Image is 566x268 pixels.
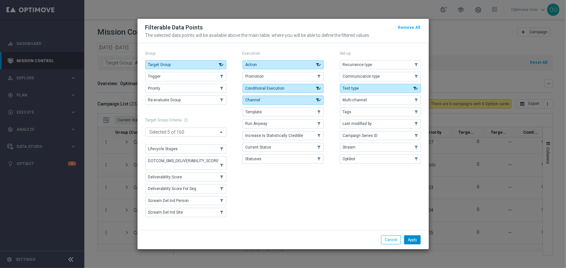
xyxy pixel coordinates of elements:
[343,110,352,114] span: Tags
[148,186,197,191] span: Deliverability Score For Seg
[340,131,421,140] button: Campaign Series ID
[343,74,380,79] span: Communication type
[145,128,226,137] ng-select: Deliverability Score, Deliverability Score For Seg, DOTCOM_SMS_DELIVERABILITY_SCORE, Scream Del I...
[343,86,359,91] span: Test type
[340,72,421,81] button: Communication type
[145,156,226,170] button: DOTCOM_SMS_DELIVERABILITY_SCORE
[148,147,178,151] span: Lifecycle Stages
[343,145,356,150] span: Stream
[398,24,421,31] button: Remove All
[145,95,226,105] button: Re-evaluate Group
[145,144,226,153] button: Lifecycle Stages
[246,74,264,79] span: Promotion
[343,157,355,161] span: Optibot
[145,60,226,69] button: Target Group
[246,145,271,150] span: Current Status
[340,60,421,69] button: Recurrence type
[343,133,378,138] span: Campaign Series ID
[340,107,421,117] button: Tags
[243,119,324,128] button: Run Anyway
[148,198,189,203] span: Scream Del Ind Person
[243,51,324,56] p: Execution
[145,33,421,38] p: The selected data points will be available above the main table, where you will be able to define...
[243,131,324,140] button: Increase Is Statistically Credible
[148,129,186,135] span: Selected 5 of 160
[148,159,219,163] span: DOTCOM_SMS_DELIVERABILITY_SCORE
[145,184,226,193] button: Deliverability Score For Seg
[246,86,285,91] span: Conditional Execution
[246,110,262,114] span: Template
[343,121,372,126] span: Last modified by
[243,143,324,152] button: Current Status
[148,210,183,215] span: Scream Del Ind Site
[246,62,257,67] span: Action
[145,196,226,205] button: Scream Del Ind Person
[246,133,303,138] span: Increase Is Statistically Credible
[381,235,401,244] button: Cancel
[340,95,421,105] button: Multi-channel
[145,84,226,93] button: Priority
[343,62,372,67] span: Recurrence type
[340,143,421,152] button: Stream
[145,24,203,31] h2: Filterable Data Points
[184,118,188,122] span: help_outline
[148,62,171,67] span: Target Group
[243,95,324,105] button: Channel
[404,235,421,244] button: Apply
[246,157,262,161] span: Statuses
[145,72,226,81] button: Trigger
[340,84,421,93] button: Test type
[243,154,324,163] button: Statuses
[340,51,421,56] p: Set-up
[243,72,324,81] button: Promotion
[145,208,226,217] button: Scream Del Ind Site
[145,118,226,122] h1: Target Group Criteria
[246,98,260,102] span: Channel
[243,107,324,117] button: Template
[243,60,324,69] button: Action
[148,74,161,79] span: Trigger
[246,121,268,126] span: Run Anyway
[145,173,226,182] button: Deliverability Score
[145,51,226,56] p: Group
[243,84,324,93] button: Conditional Execution
[148,98,181,102] span: Re-evaluate Group
[343,98,367,102] span: Multi-channel
[340,154,421,163] button: Optibot
[148,86,161,91] span: Priority
[340,119,421,128] button: Last modified by
[148,175,182,179] span: Deliverability Score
